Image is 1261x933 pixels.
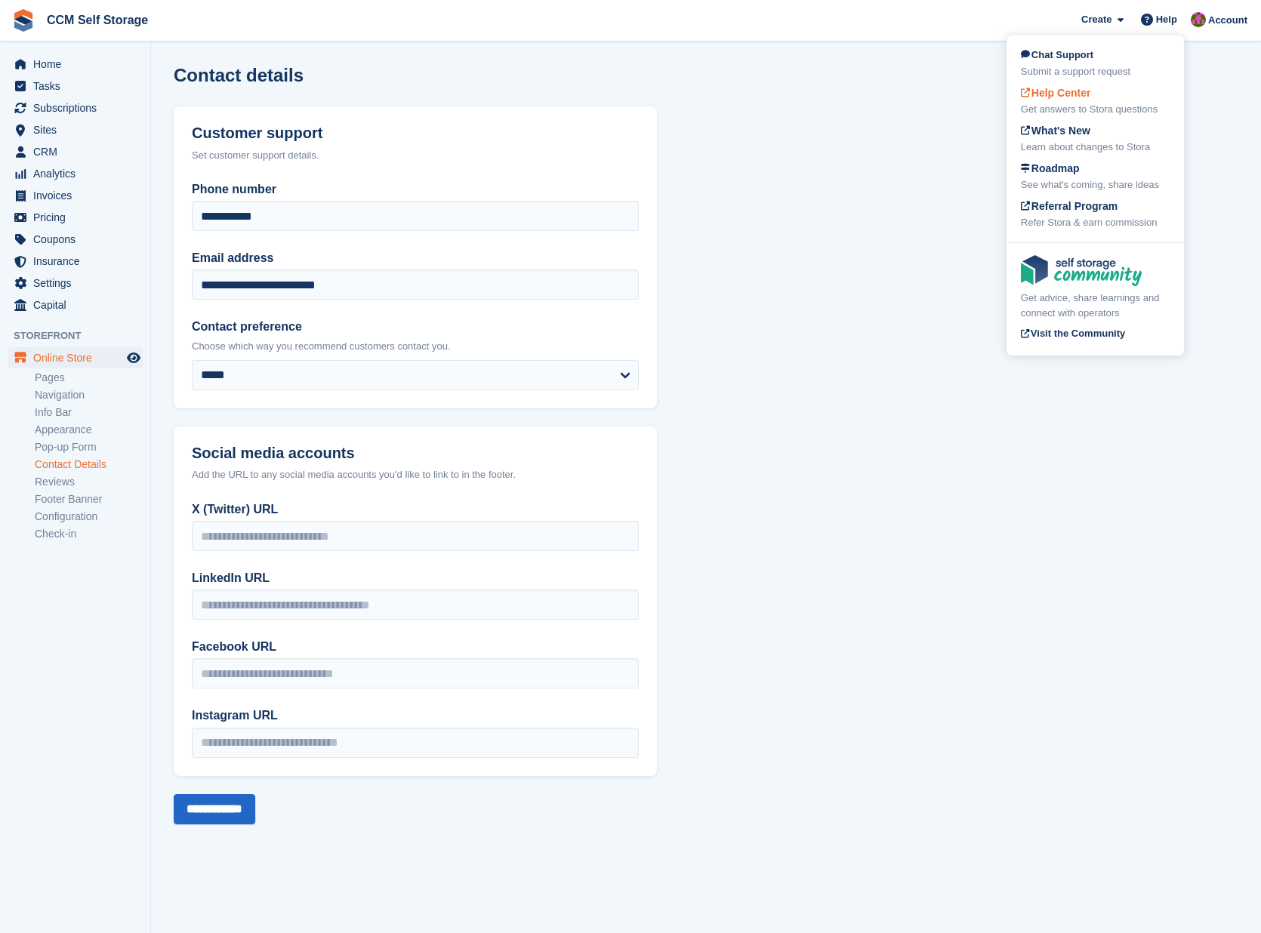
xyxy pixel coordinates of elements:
[35,492,143,507] a: Footer Banner
[33,207,124,228] span: Pricing
[33,347,124,368] span: Online Store
[35,457,143,472] a: Contact Details
[1208,13,1247,28] span: Account
[33,294,124,316] span: Capital
[33,229,124,250] span: Coupons
[192,339,639,354] p: Choose which way you recommend customers contact you.
[1021,64,1170,79] div: Submit a support request
[8,185,143,206] a: menu
[35,440,143,454] a: Pop-up Form
[35,405,143,420] a: Info Bar
[8,75,143,97] a: menu
[192,125,639,142] h2: Customer support
[33,75,124,97] span: Tasks
[35,371,143,385] a: Pages
[192,445,639,462] h2: Social media accounts
[192,707,639,725] label: Instagram URL
[192,180,639,199] label: Phone number
[8,251,143,272] a: menu
[8,207,143,228] a: menu
[174,65,304,85] h1: Contact details
[35,423,143,437] a: Appearance
[1021,215,1170,230] div: Refer Stora & earn commission
[1021,161,1170,192] a: Roadmap See what's coming, share ideas
[35,388,143,402] a: Navigation
[8,273,143,294] a: menu
[33,251,124,272] span: Insurance
[8,294,143,316] a: menu
[33,273,124,294] span: Settings
[1021,162,1080,174] span: Roadmap
[1021,199,1170,230] a: Referral Program Refer Stora & earn commission
[35,510,143,524] a: Configuration
[1021,255,1142,286] img: community-logo-e120dcb29bea30313fccf008a00513ea5fe9ad107b9d62852cae38739ed8438e.svg
[1021,328,1125,339] span: Visit the Community
[35,527,143,541] a: Check-in
[1021,255,1170,343] a: Get advice, share learnings and connect with operators Visit the Community
[192,500,639,519] label: X (Twitter) URL
[1156,12,1177,27] span: Help
[192,148,639,163] div: Set customer support details.
[33,185,124,206] span: Invoices
[192,638,639,656] label: Facebook URL
[1021,87,1091,99] span: Help Center
[1021,85,1170,117] a: Help Center Get answers to Stora questions
[1191,12,1206,27] img: Tracy St Clair
[8,97,143,119] a: menu
[33,54,124,75] span: Home
[12,9,35,32] img: stora-icon-8386f47178a22dfd0bd8f6a31ec36ba5ce8667c1dd55bd0f319d3a0aa187defe.svg
[1021,49,1093,60] span: Chat Support
[8,119,143,140] a: menu
[192,467,639,482] div: Add the URL to any social media accounts you'd like to link to in the footer.
[33,97,124,119] span: Subscriptions
[1021,125,1090,137] span: What's New
[1081,12,1111,27] span: Create
[8,141,143,162] a: menu
[1021,177,1170,192] div: See what's coming, share ideas
[35,475,143,489] a: Reviews
[14,328,150,343] span: Storefront
[125,349,143,367] a: Preview store
[8,54,143,75] a: menu
[1021,291,1170,320] div: Get advice, share learnings and connect with operators
[8,229,143,250] a: menu
[1021,123,1170,155] a: What's New Learn about changes to Stora
[33,119,124,140] span: Sites
[1021,140,1170,155] div: Learn about changes to Stora
[192,569,639,587] label: LinkedIn URL
[33,141,124,162] span: CRM
[1021,102,1170,117] div: Get answers to Stora questions
[8,347,143,368] a: menu
[41,8,154,32] a: CCM Self Storage
[1021,200,1118,212] span: Referral Program
[8,163,143,184] a: menu
[192,249,639,267] label: Email address
[33,163,124,184] span: Analytics
[192,318,639,336] label: Contact preference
